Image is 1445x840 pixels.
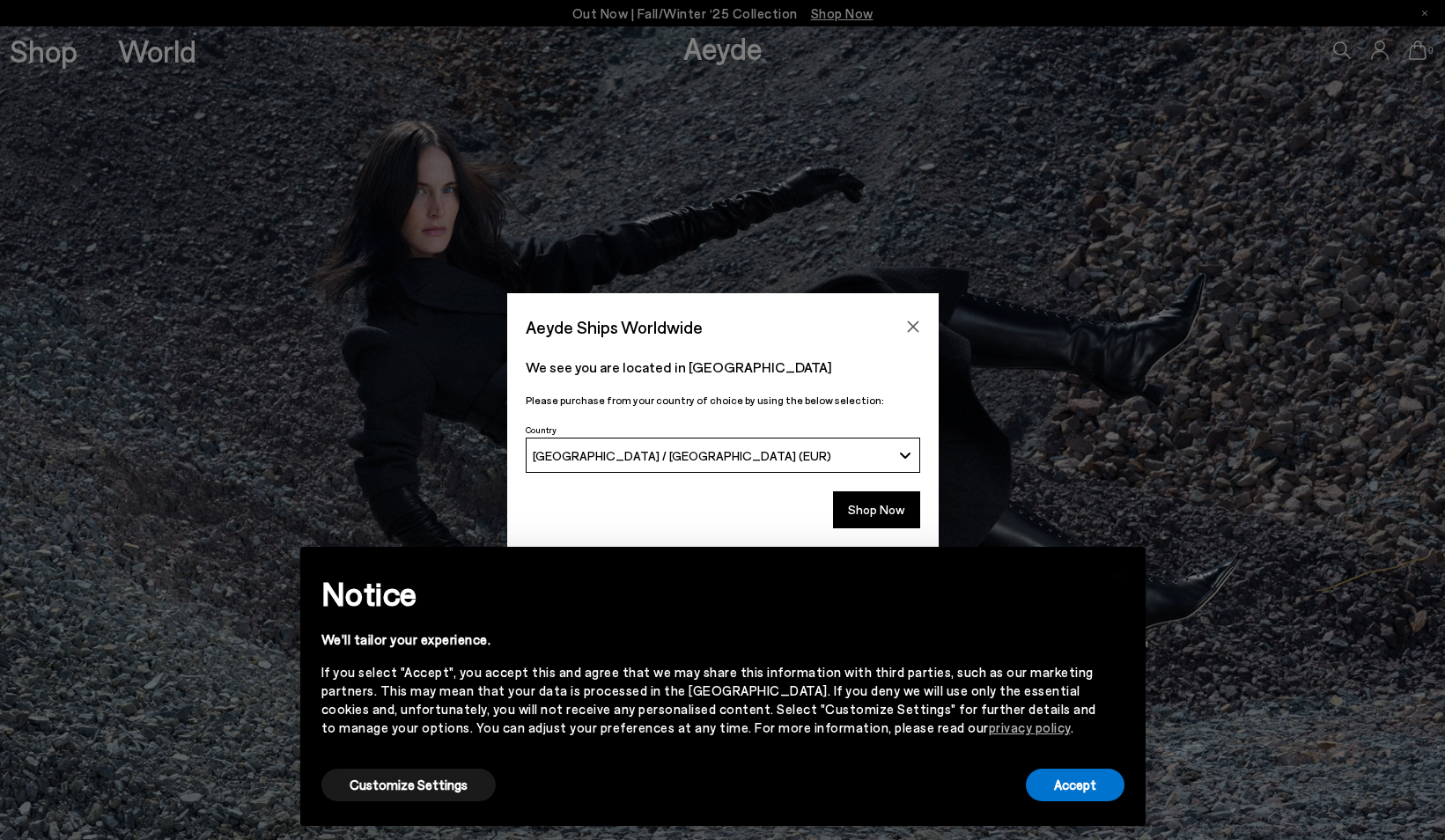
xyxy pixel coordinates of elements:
span: × [1111,560,1124,586]
button: Customize Settings [321,769,496,801]
div: We'll tailor your experience. [321,630,1096,649]
button: Accept [1026,769,1124,801]
span: [GEOGRAPHIC_DATA] / [GEOGRAPHIC_DATA] (EUR) [533,448,831,463]
button: Close this notice [1096,552,1139,594]
span: Country [526,424,557,435]
p: Please purchase from your country of choice by using the below selection: [526,392,920,409]
p: We see you are located in [GEOGRAPHIC_DATA] [526,357,920,378]
h2: Notice [321,571,1096,616]
button: Close [900,313,926,340]
div: If you select "Accept", you accept this and agree that we may share this information with third p... [321,663,1096,737]
a: privacy policy [989,719,1071,735]
button: Shop Now [833,491,920,528]
span: Aeyde Ships Worldwide [526,312,703,343]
